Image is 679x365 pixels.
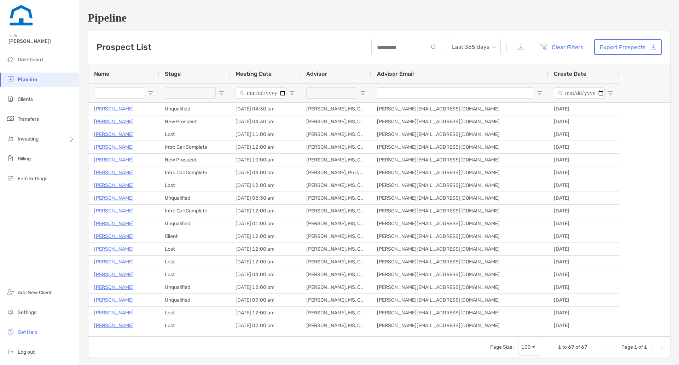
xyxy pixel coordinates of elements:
div: [PERSON_NAME], MS, CFP®, CFA®, AFC® [301,268,371,281]
span: Create Date [554,70,586,77]
a: [PERSON_NAME] [94,219,134,228]
div: Intro Call Complete [159,166,230,179]
div: [PERSON_NAME][EMAIL_ADDRESS][DOMAIN_NAME] [371,332,548,344]
input: Create Date Filter Input [554,87,605,99]
div: [DATE] [548,192,619,204]
p: [PERSON_NAME] [94,334,134,343]
a: [PERSON_NAME] [94,308,134,317]
p: [PERSON_NAME] [94,283,134,292]
h3: Prospect List [97,42,151,52]
span: 1 [558,344,561,350]
div: [DATE] [548,307,619,319]
button: Open Filter Menu [608,90,613,96]
span: Transfers [18,116,39,122]
img: input icon [431,45,436,50]
div: Lost [159,128,230,141]
div: [PERSON_NAME][EMAIL_ADDRESS][DOMAIN_NAME] [371,103,548,115]
div: Unqualified [159,281,230,293]
img: Zoe Logo [8,3,34,28]
div: [DATE] [548,268,619,281]
a: [PERSON_NAME] [94,155,134,164]
span: 1 [644,344,647,350]
div: [DATE] 12:00 am [230,179,301,192]
a: [PERSON_NAME] [94,206,134,215]
div: [DATE] 04:00 pm [230,268,301,281]
div: 100 [521,344,531,350]
div: Lost [159,319,230,332]
span: Advisor [306,70,327,77]
div: Unqualified [159,332,230,344]
div: [DATE] 12:00 pm [230,281,301,293]
h1: Pipeline [88,11,671,24]
span: Meeting Date [236,70,272,77]
img: clients icon [6,95,15,103]
div: [PERSON_NAME][EMAIL_ADDRESS][DOMAIN_NAME] [371,243,548,255]
span: Add New Client [18,290,52,296]
div: Unqualified [159,192,230,204]
button: Open Filter Menu [537,90,542,96]
div: [PERSON_NAME], MS, CFP®, CFA®, AFC® [301,294,371,306]
span: Investing [18,136,39,142]
p: [PERSON_NAME] [94,104,134,113]
div: Previous Page [613,344,619,350]
div: [DATE] 08:30 am [230,192,301,204]
div: [DATE] [548,217,619,230]
div: Lost [159,307,230,319]
div: [PERSON_NAME][EMAIL_ADDRESS][DOMAIN_NAME] [371,268,548,281]
div: [PERSON_NAME], MS, CFP®, CFA®, AFC® [301,103,371,115]
div: Unqualified [159,294,230,306]
div: [PERSON_NAME][EMAIL_ADDRESS][DOMAIN_NAME] [371,217,548,230]
div: [DATE] 12:00 am [230,205,301,217]
img: investing icon [6,134,15,143]
div: New Prospect [159,154,230,166]
div: [PERSON_NAME], MS, CFP®, CFA®, AFC® [301,192,371,204]
img: firm-settings icon [6,174,15,182]
div: [DATE] 12:00 am [230,230,301,243]
div: Client [159,230,230,243]
div: [PERSON_NAME], MS, CFP®, CFA®, AFC® [301,154,371,166]
a: [PERSON_NAME] [94,143,134,152]
div: Page Size: [490,344,514,350]
a: [PERSON_NAME] [94,270,134,279]
div: [PERSON_NAME], MS, CFP®, CFA®, AFC® [301,243,371,255]
div: [DATE] [548,103,619,115]
a: [PERSON_NAME] [94,232,134,241]
div: [PERSON_NAME], PhD, CFP®, CFA [301,166,371,179]
div: [DATE] 11:00 am [230,128,301,141]
div: Lost [159,268,230,281]
a: [PERSON_NAME] [94,130,134,139]
span: Firm Settings [18,176,47,182]
div: [DATE] 12:00 am [230,141,301,153]
div: [PERSON_NAME][EMAIL_ADDRESS][DOMAIN_NAME] [371,166,548,179]
a: [PERSON_NAME] [94,168,134,177]
div: [PERSON_NAME], MS, CFP®, CFA®, AFC® [301,115,371,128]
div: Lost [159,179,230,192]
div: New Prospect [159,115,230,128]
span: Advisor Email [377,70,414,77]
a: [PERSON_NAME] [94,257,134,266]
div: Last Page [658,344,664,350]
span: of [638,344,643,350]
div: [DATE] 04:00 pm [230,166,301,179]
div: [PERSON_NAME][EMAIL_ADDRESS][DOMAIN_NAME] [371,154,548,166]
div: [PERSON_NAME][EMAIL_ADDRESS][DOMAIN_NAME] [371,230,548,243]
div: [DATE] [548,166,619,179]
span: Settings [18,309,36,315]
div: [DATE] 04:30 pm [230,103,301,115]
div: [DATE] [548,281,619,293]
img: get-help icon [6,327,15,336]
div: [DATE] [548,230,619,243]
p: [PERSON_NAME] [94,321,134,330]
div: [PERSON_NAME][EMAIL_ADDRESS][DOMAIN_NAME] [371,179,548,192]
a: [PERSON_NAME] [94,181,134,190]
div: [PERSON_NAME], MS, CFP®, CFA®, AFC® [301,141,371,153]
span: to [562,344,567,350]
div: [PERSON_NAME][EMAIL_ADDRESS][DOMAIN_NAME] [371,128,548,141]
div: Intro Call Complete [159,141,230,153]
span: Clients [18,96,33,102]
